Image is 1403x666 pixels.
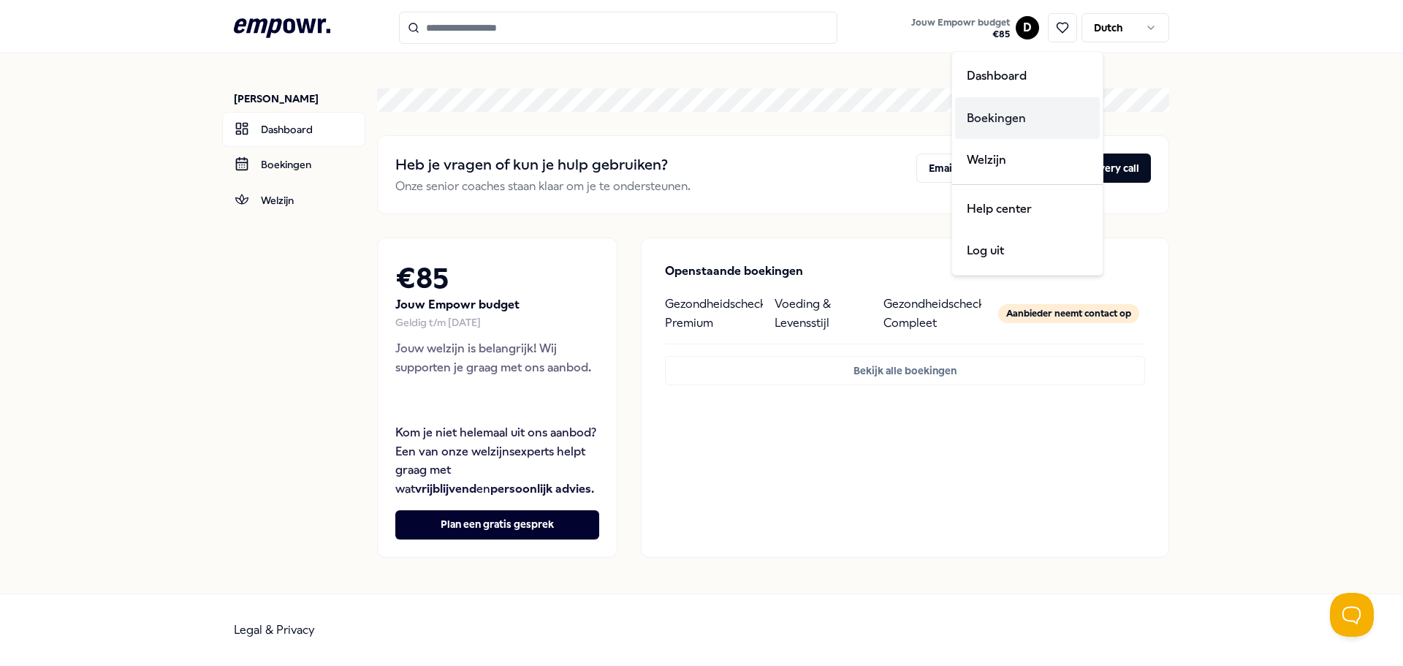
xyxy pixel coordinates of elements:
[955,230,1100,272] div: Log uit
[955,139,1100,181] a: Welzijn
[955,55,1100,97] a: Dashboard
[955,97,1100,140] a: Boekingen
[955,188,1100,230] a: Help center
[951,51,1103,276] div: D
